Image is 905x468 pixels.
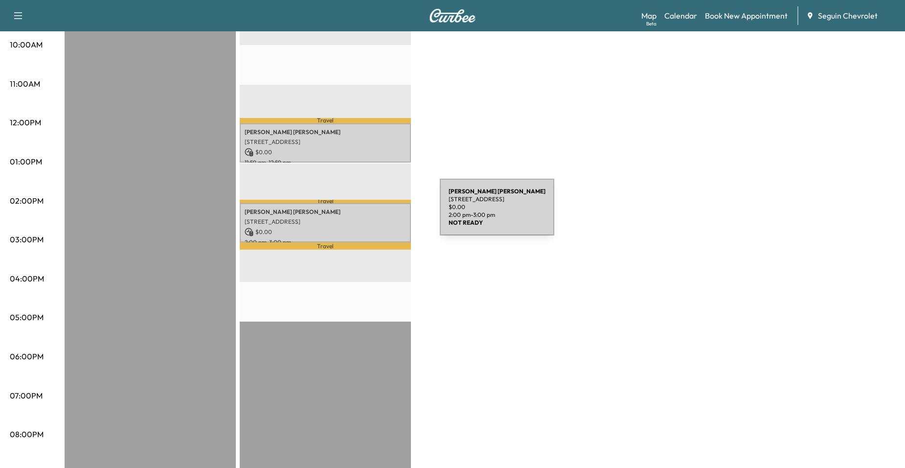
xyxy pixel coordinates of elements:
p: Travel [240,242,411,250]
p: [STREET_ADDRESS] [245,218,406,226]
p: 07:00PM [10,390,43,401]
p: [PERSON_NAME] [PERSON_NAME] [245,208,406,216]
p: 01:00PM [10,156,42,167]
p: 05:00PM [10,311,44,323]
div: Beta [646,20,656,27]
p: $ 0.00 [245,228,406,236]
p: [STREET_ADDRESS] [245,138,406,146]
p: 06:00PM [10,351,44,362]
a: MapBeta [641,10,656,22]
span: Seguin Chevrolet [818,10,878,22]
p: 03:00PM [10,234,44,245]
p: 12:00PM [10,117,41,128]
p: Travel [240,200,411,203]
p: $ 0.00 [245,148,406,157]
p: 04:00PM [10,273,44,284]
p: Travel [240,118,411,123]
p: [PERSON_NAME] [PERSON_NAME] [245,128,406,136]
p: 11:00AM [10,78,40,90]
p: 10:00AM [10,39,43,50]
p: 11:59 am - 12:59 pm [245,159,406,166]
p: 2:00 pm - 3:00 pm [245,238,406,246]
a: Calendar [664,10,697,22]
p: 08:00PM [10,428,44,440]
a: Book New Appointment [705,10,788,22]
img: Curbee Logo [429,9,476,23]
p: 02:00PM [10,195,44,207]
